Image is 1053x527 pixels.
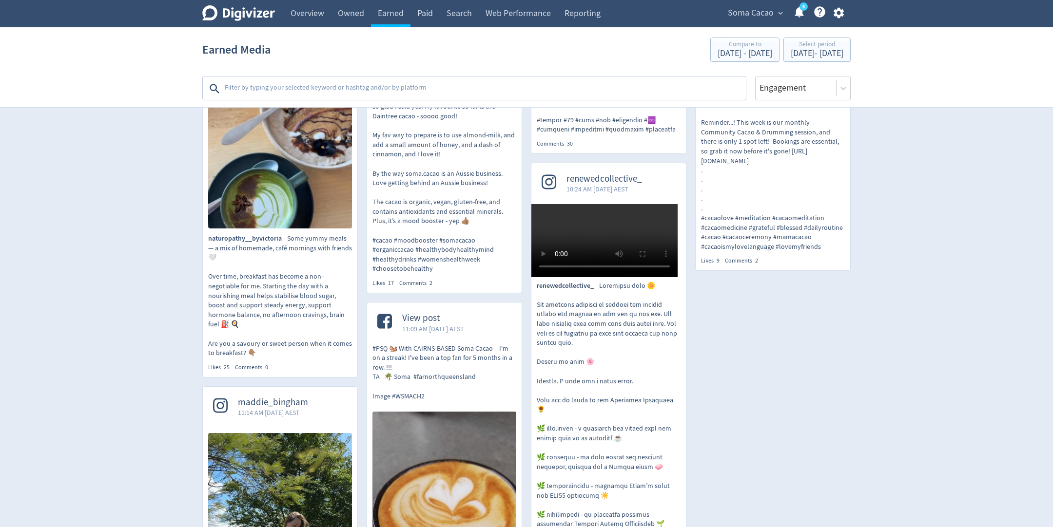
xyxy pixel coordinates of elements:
[717,257,720,264] span: 9
[372,16,516,274] p: Hey! 👋 Have you tried soma.cacao ? Here’s a ten percent off code that the lovely people at [GEOGR...
[265,363,268,371] span: 0
[399,279,438,287] div: Comments
[566,173,642,185] span: renewedcollective_
[776,9,785,18] span: expand_more
[388,279,394,287] span: 17
[429,279,432,287] span: 2
[701,32,845,252] p: Good friends bring you flowers, Great friends gift you cacao (and homegrown bananas 😋). Thanks, l...
[203,38,357,371] a: naturopathy__byvictoria8:55 PM [DATE] AESTSome yummy meals — a mix of homemade, café mornings wit...
[755,257,758,264] span: 2
[238,408,308,417] span: 11:14 AM [DATE] AEST
[402,324,464,334] span: 11:09 AM [DATE] AEST
[566,184,642,194] span: 10:24 AM [DATE] AEST
[567,140,573,148] span: 30
[208,85,352,228] img: Some yummy meals — a mix of homemade, café mornings with friends 🤍 Over time, breakfast has becom...
[710,38,780,62] button: Compare to[DATE] - [DATE]
[208,363,235,372] div: Likes
[718,41,772,49] div: Compare to
[802,3,805,10] text: 5
[238,397,308,408] span: maddie_bingham
[791,41,843,49] div: Select period
[537,281,599,291] span: renewedcollective_
[224,363,230,371] span: 25
[537,140,578,148] div: Comments
[783,38,851,62] button: Select period[DATE]- [DATE]
[724,5,785,21] button: Soma Cacao
[402,313,464,324] span: View post
[235,363,273,372] div: Comments
[372,279,399,287] div: Likes
[791,49,843,58] div: [DATE] - [DATE]
[701,257,725,265] div: Likes
[208,234,352,358] p: Some yummy meals — a mix of homemade, café mornings with friends 🤍 Over time, breakfast has becom...
[208,234,287,244] span: naturopathy__byvictoria
[202,34,271,65] h1: Earned Media
[718,49,772,58] div: [DATE] - [DATE]
[725,257,763,265] div: Comments
[372,344,516,401] p: #PSQ 🐿️ With CAIRNS-BASED Soma Cacao – I'm on a streak! I've been a top fan for 5 months in a row...
[728,5,774,21] span: Soma Cacao
[799,2,808,11] a: 5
